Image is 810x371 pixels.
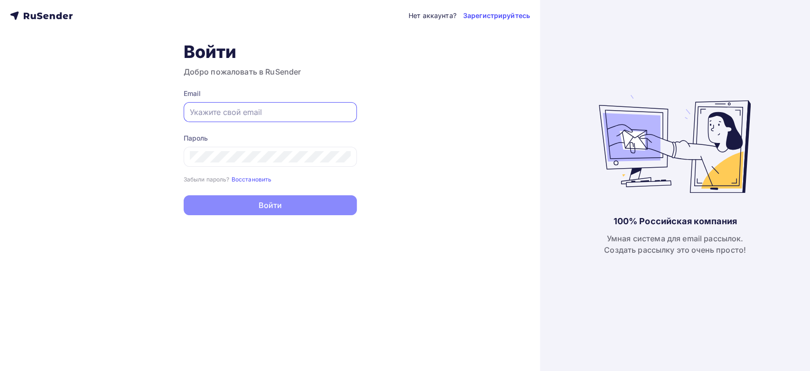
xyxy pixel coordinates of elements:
h3: Добро пожаловать в RuSender [184,66,357,77]
a: Восстановить [232,175,272,183]
div: Умная система для email рассылок. Создать рассылку это очень просто! [604,233,746,256]
input: Укажите свой email [190,106,351,118]
small: Забыли пароль? [184,176,230,183]
div: Нет аккаунта? [409,11,456,20]
div: Email [184,89,357,98]
div: Пароль [184,133,357,143]
small: Восстановить [232,176,272,183]
button: Войти [184,195,357,215]
div: 100% Российская компания [613,216,736,227]
h1: Войти [184,41,357,62]
a: Зарегистрируйтесь [463,11,530,20]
